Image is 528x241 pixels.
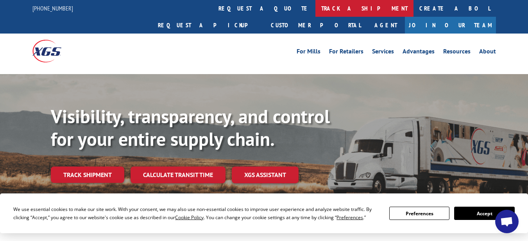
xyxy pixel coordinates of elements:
a: Track shipment [51,167,124,183]
a: For Retailers [329,48,363,57]
button: Accept [454,207,514,220]
a: XGS ASSISTANT [232,167,299,183]
a: Advantages [403,48,435,57]
a: About [479,48,496,57]
a: [PHONE_NUMBER] [32,4,73,12]
a: Join Our Team [405,17,496,34]
div: We use essential cookies to make our site work. With your consent, we may also use non-essential ... [13,205,380,222]
a: Request a pickup [152,17,265,34]
a: Agent [367,17,405,34]
a: For Mills [297,48,320,57]
span: Preferences [336,214,363,221]
b: Visibility, transparency, and control for your entire supply chain. [51,104,330,151]
a: Calculate transit time [131,167,226,183]
a: Resources [443,48,471,57]
span: Cookie Policy [175,214,204,221]
a: Customer Portal [265,17,367,34]
div: Open chat [495,210,519,233]
button: Preferences [389,207,449,220]
a: Services [372,48,394,57]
